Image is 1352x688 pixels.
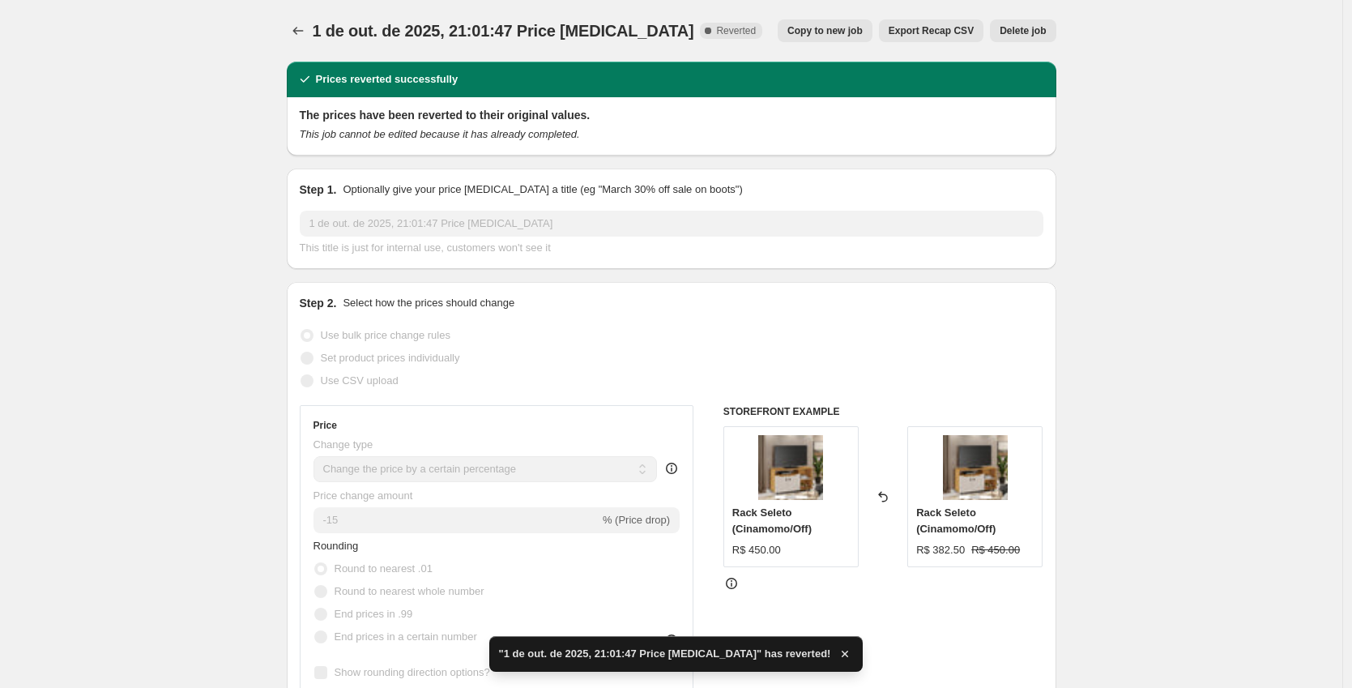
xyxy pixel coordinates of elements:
span: Price change amount [313,489,413,502]
span: Use bulk price change rules [321,329,450,341]
span: Export Recap CSV [889,24,974,37]
h2: The prices have been reverted to their original values. [300,107,1043,123]
span: Rack Seleto (Cinamomo/Off) [916,506,996,535]
span: Delete job [1000,24,1046,37]
button: Delete job [990,19,1056,42]
span: Round to nearest .01 [335,562,433,575]
span: 1 de out. de 2025, 21:01:47 Price [MEDICAL_DATA] [313,22,694,40]
p: Optionally give your price [MEDICAL_DATA] a title (eg "March 30% off sale on boots") [343,182,742,198]
div: R$ 450.00 [732,542,781,558]
div: help [663,460,680,476]
span: Copy to new job [787,24,863,37]
i: This job cannot be edited because it has already completed. [300,128,580,140]
span: Rack Seleto (Cinamomo/Off) [732,506,812,535]
h3: Price [313,419,337,432]
span: "1 de out. de 2025, 21:01:47 Price [MEDICAL_DATA]" has reverted! [499,646,831,662]
p: Select how the prices should change [343,295,514,311]
span: Round to nearest whole number [335,585,484,597]
h2: Step 2. [300,295,337,311]
button: Copy to new job [778,19,872,42]
span: End prices in a certain number [335,630,477,643]
h2: Step 1. [300,182,337,198]
h6: STOREFRONT EXAMPLE [723,405,1043,418]
input: -15 [313,507,599,533]
span: Rounding [313,540,359,552]
span: This title is just for internal use, customers won't see it [300,241,551,254]
img: seletocina.off_80x.jpg [943,435,1008,500]
span: % (Price drop) [603,514,670,526]
img: seletocina.off_80x.jpg [758,435,823,500]
strike: R$ 450.00 [971,542,1020,558]
span: Reverted [716,24,756,37]
span: Change type [313,438,373,451]
input: 30% off holiday sale [300,211,1043,237]
button: Export Recap CSV [879,19,983,42]
span: Set product prices individually [321,352,460,364]
span: End prices in .99 [335,608,413,620]
div: R$ 382.50 [916,542,965,558]
h2: Prices reverted successfully [316,71,458,88]
span: Show rounding direction options? [335,666,490,678]
button: Price change jobs [287,19,309,42]
span: Use CSV upload [321,374,399,387]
